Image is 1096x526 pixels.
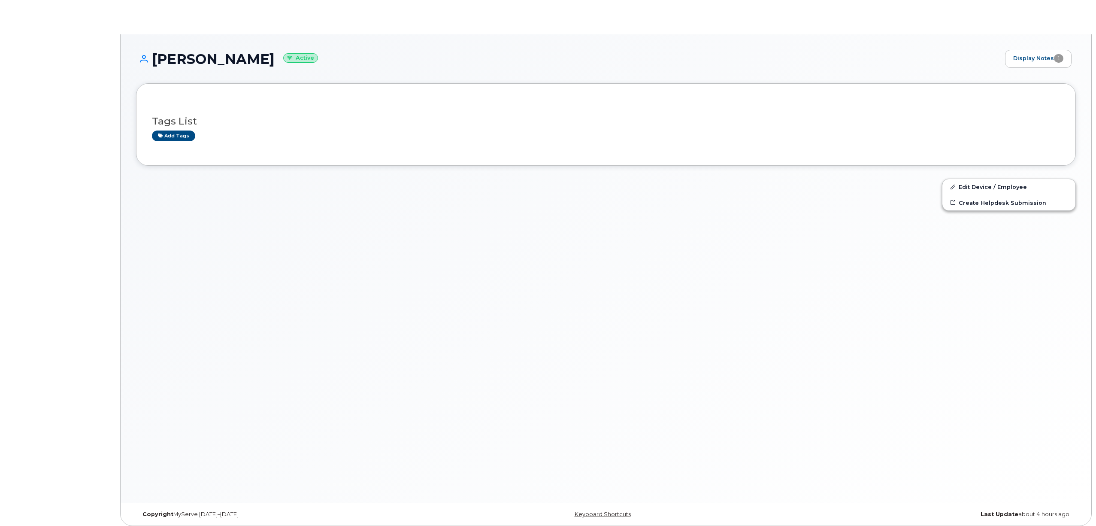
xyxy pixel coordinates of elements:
[283,53,318,63] small: Active
[136,511,449,518] div: MyServe [DATE]–[DATE]
[763,511,1076,518] div: about 4 hours ago
[1005,50,1072,68] a: Display Notes1
[942,179,1075,195] a: Edit Device / Employee
[981,511,1018,517] strong: Last Update
[942,195,1075,210] a: Create Helpdesk Submission
[136,52,1001,67] h1: [PERSON_NAME]
[1054,54,1063,63] span: 1
[575,511,631,517] a: Keyboard Shortcuts
[152,131,195,141] a: Add tags
[142,511,173,517] strong: Copyright
[152,116,1060,127] h3: Tags List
